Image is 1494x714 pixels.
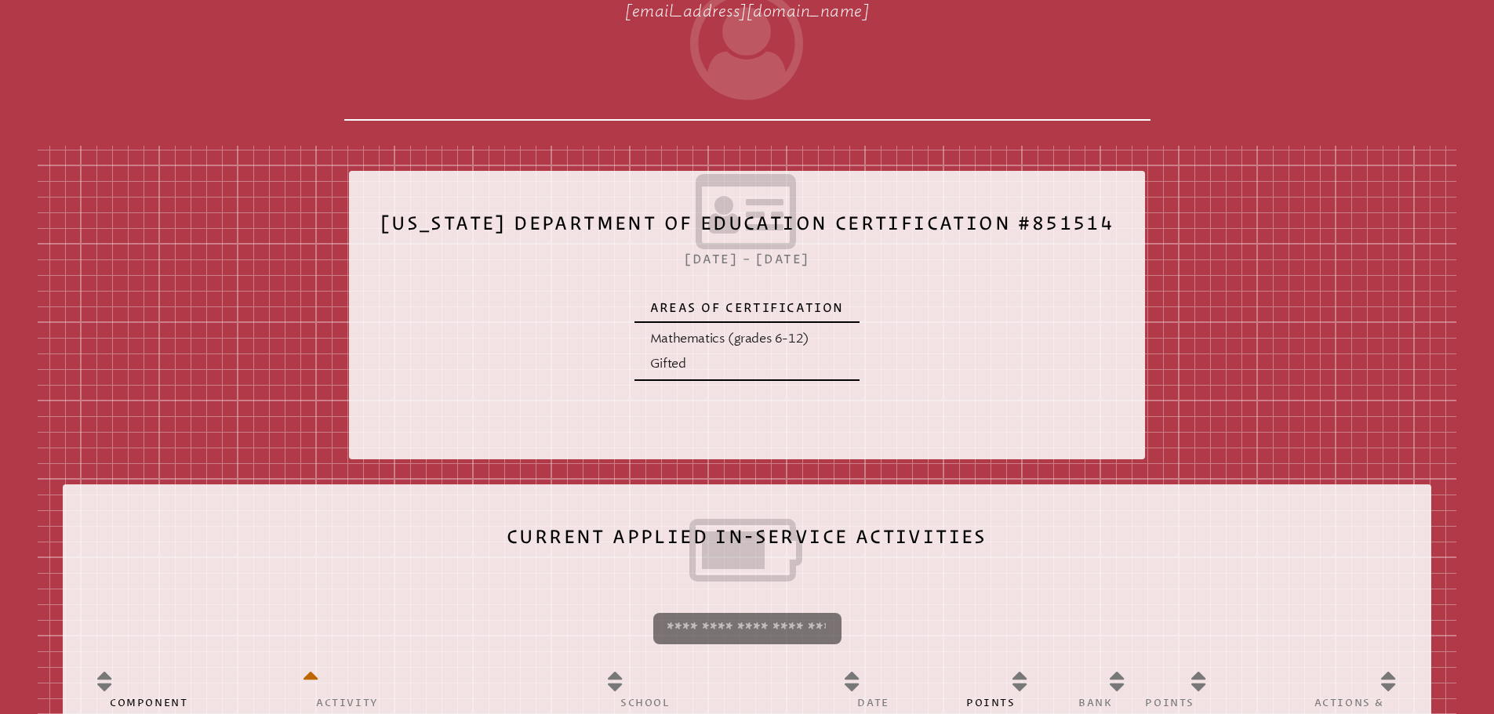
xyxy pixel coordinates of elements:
span: [DATE] – [DATE] [685,252,809,266]
p: School [620,694,826,710]
p: Activity [316,694,589,710]
h2: [US_STATE] Department of Education Certification #851514 [380,202,1114,256]
p: Gifted [650,354,844,373]
p: Areas of Certification [650,299,844,315]
p: Mathematics (grades 6-12) [650,329,844,348]
p: Date [857,694,917,710]
h2: Current Applied In-Service Activities [94,516,1400,594]
p: Component [110,694,285,710]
